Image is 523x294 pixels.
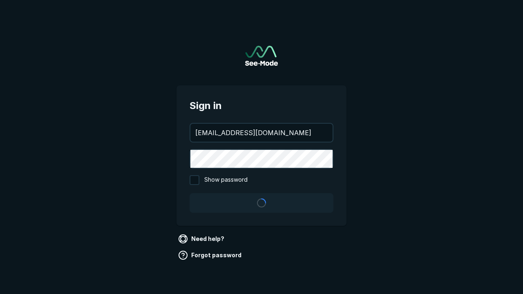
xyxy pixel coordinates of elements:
a: Need help? [177,232,228,245]
img: See-Mode Logo [245,46,278,66]
a: Go to sign in [245,46,278,66]
input: your@email.com [190,124,333,142]
span: Show password [204,175,248,185]
a: Forgot password [177,249,245,262]
span: Sign in [190,98,333,113]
